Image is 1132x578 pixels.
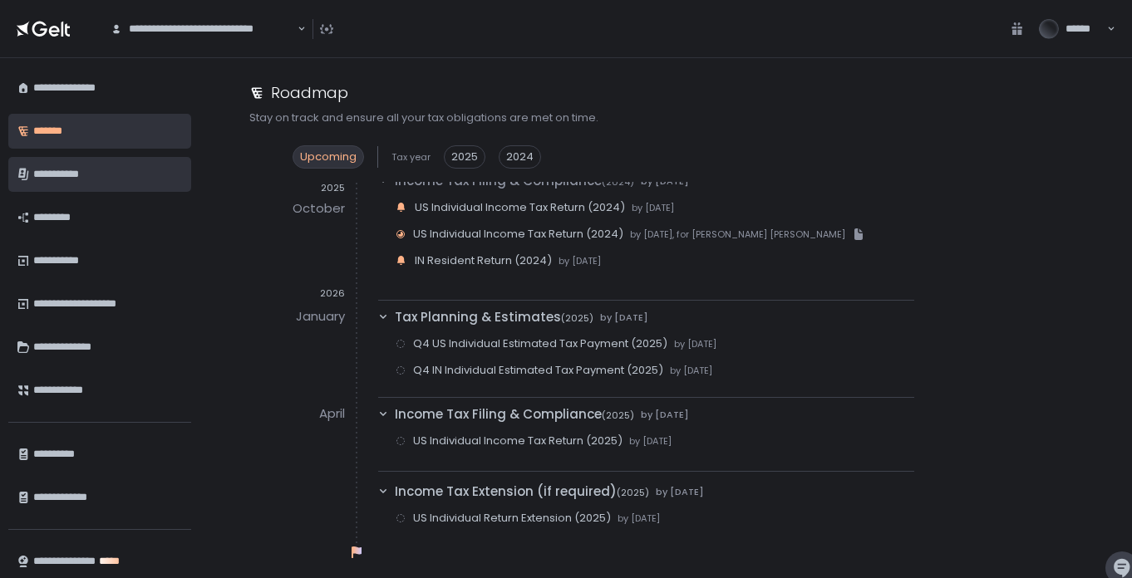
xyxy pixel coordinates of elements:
[506,149,534,164] span: 2024
[413,227,623,242] span: US Individual Income Tax Return (2024)
[296,303,345,330] div: January
[674,337,716,350] span: by [DATE]
[617,486,649,499] span: (2025)
[632,201,674,214] span: by [DATE]
[413,336,667,351] span: Q4 US Individual Estimated Tax Payment (2025)
[629,434,672,448] span: by [DATE]
[641,409,689,421] span: by [DATE]
[293,145,364,169] div: Upcoming
[415,253,552,268] span: IN Resident Return (2024)
[413,433,623,448] span: US Individual Income Tax Return (2025)
[413,511,611,526] span: US Individual Return Extension (2025)
[100,10,306,47] div: Search for option
[618,512,660,525] span: by [DATE]
[293,195,345,222] div: October
[395,308,593,327] span: Tax Planning & Estimates
[249,182,345,194] div: 2025
[561,311,593,325] span: (2025)
[249,287,345,300] div: 2026
[602,409,634,422] span: (2025)
[451,149,478,164] span: 2025
[295,21,296,37] input: Search for option
[395,172,634,191] span: Income Tax Filing & Compliance
[670,364,712,377] span: by [DATE]
[656,486,704,498] span: by [DATE]
[413,363,663,378] span: Q4 IN Individual Estimated Tax Payment (2025)
[249,110,1109,125] div: Stay on track and ensure all your tax obligations are met on time.
[630,228,672,241] span: by [DATE]
[395,405,634,424] span: Income Tax Filing & Compliance
[559,254,601,267] span: by [DATE]
[600,311,648,324] span: by [DATE]
[602,175,634,189] span: (2024)
[319,400,345,427] div: April
[395,482,649,502] span: Income Tax Extension (if required)
[672,228,845,241] span: , for [PERSON_NAME] [PERSON_NAME]
[391,151,431,164] span: Tax year
[271,81,348,104] h1: Roadmap
[415,200,625,215] span: US Individual Income Tax Return (2024)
